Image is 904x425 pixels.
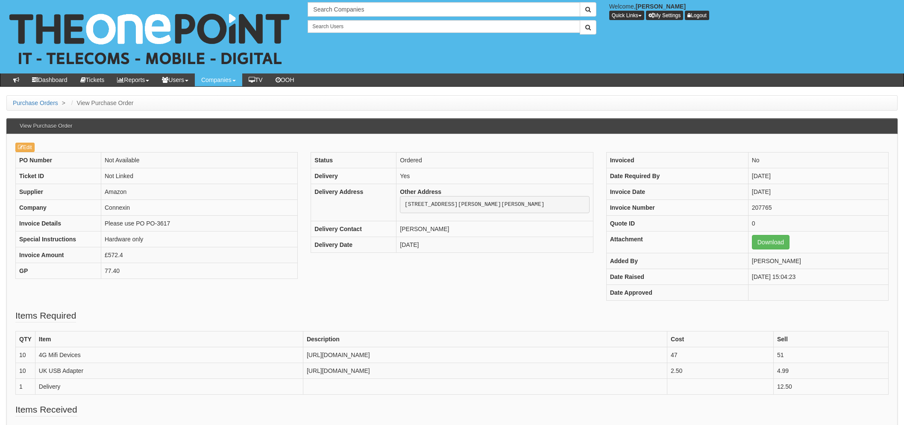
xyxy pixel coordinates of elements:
th: Delivery [311,168,396,184]
th: Invoiced [606,152,748,168]
td: [DATE] [396,237,593,252]
td: Delivery [35,379,303,395]
h3: View Purchase Order [15,119,76,133]
pre: [STREET_ADDRESS][PERSON_NAME][PERSON_NAME] [400,196,589,213]
td: 12.50 [773,379,888,395]
a: Users [156,73,195,86]
td: Connexin [101,200,298,216]
th: Added By [606,253,748,269]
td: Ordered [396,152,593,168]
td: Not Available [101,152,298,168]
td: Amazon [101,184,298,200]
b: Other Address [400,188,441,195]
td: [URL][DOMAIN_NAME] [303,347,667,363]
td: [PERSON_NAME] [748,253,888,269]
th: Delivery Address [311,184,396,221]
th: Item [35,331,303,347]
input: Search Users [308,20,580,33]
button: Quick Links [609,11,644,20]
span: > [60,100,68,106]
td: [DATE] [748,168,888,184]
td: [DATE] 15:04:23 [748,269,888,285]
th: Status [311,152,396,168]
th: Date Approved [606,285,748,301]
th: Invoice Date [606,184,748,200]
th: Sell [773,331,888,347]
td: 51 [773,347,888,363]
th: Date Required By [606,168,748,184]
li: View Purchase Order [69,99,134,107]
td: [PERSON_NAME] [396,221,593,237]
td: 4.99 [773,363,888,379]
td: 10 [16,347,35,363]
td: [URL][DOMAIN_NAME] [303,363,667,379]
th: Invoice Number [606,200,748,216]
td: Please use PO PO-3617 [101,216,298,232]
th: Invoice Details [16,216,101,232]
td: 10 [16,363,35,379]
th: Attachment [606,232,748,253]
td: 4G Mifi Devices [35,347,303,363]
input: Search Companies [308,2,580,17]
th: Ticket ID [16,168,101,184]
a: Download [752,235,790,249]
td: Not Linked [101,168,298,184]
a: Purchase Orders [13,100,58,106]
a: Edit [15,143,35,152]
a: TV [242,73,269,86]
td: 207765 [748,200,888,216]
a: Reports [111,73,156,86]
a: Tickets [74,73,111,86]
td: £572.4 [101,247,298,263]
div: Welcome, [603,2,904,20]
th: Delivery Contact [311,221,396,237]
td: 47 [667,347,774,363]
th: Cost [667,331,774,347]
th: Supplier [16,184,101,200]
b: [PERSON_NAME] [636,3,686,10]
td: Hardware only [101,232,298,247]
td: 77.40 [101,263,298,279]
legend: Items Received [15,403,77,416]
a: Logout [685,11,709,20]
td: 0 [748,216,888,232]
th: QTY [16,331,35,347]
td: [DATE] [748,184,888,200]
td: UK USB Adapter [35,363,303,379]
a: Companies [195,73,242,86]
td: 1 [16,379,35,395]
a: My Settings [646,11,684,20]
th: Description [303,331,667,347]
a: Dashboard [26,73,74,86]
th: Special Instructions [16,232,101,247]
th: PO Number [16,152,101,168]
legend: Items Required [15,309,76,322]
th: Company [16,200,101,216]
th: GP [16,263,101,279]
td: Yes [396,168,593,184]
th: Invoice Amount [16,247,101,263]
th: Date Raised [606,269,748,285]
td: 2.50 [667,363,774,379]
th: Quote ID [606,216,748,232]
a: OOH [269,73,301,86]
th: Delivery Date [311,237,396,252]
td: No [748,152,888,168]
